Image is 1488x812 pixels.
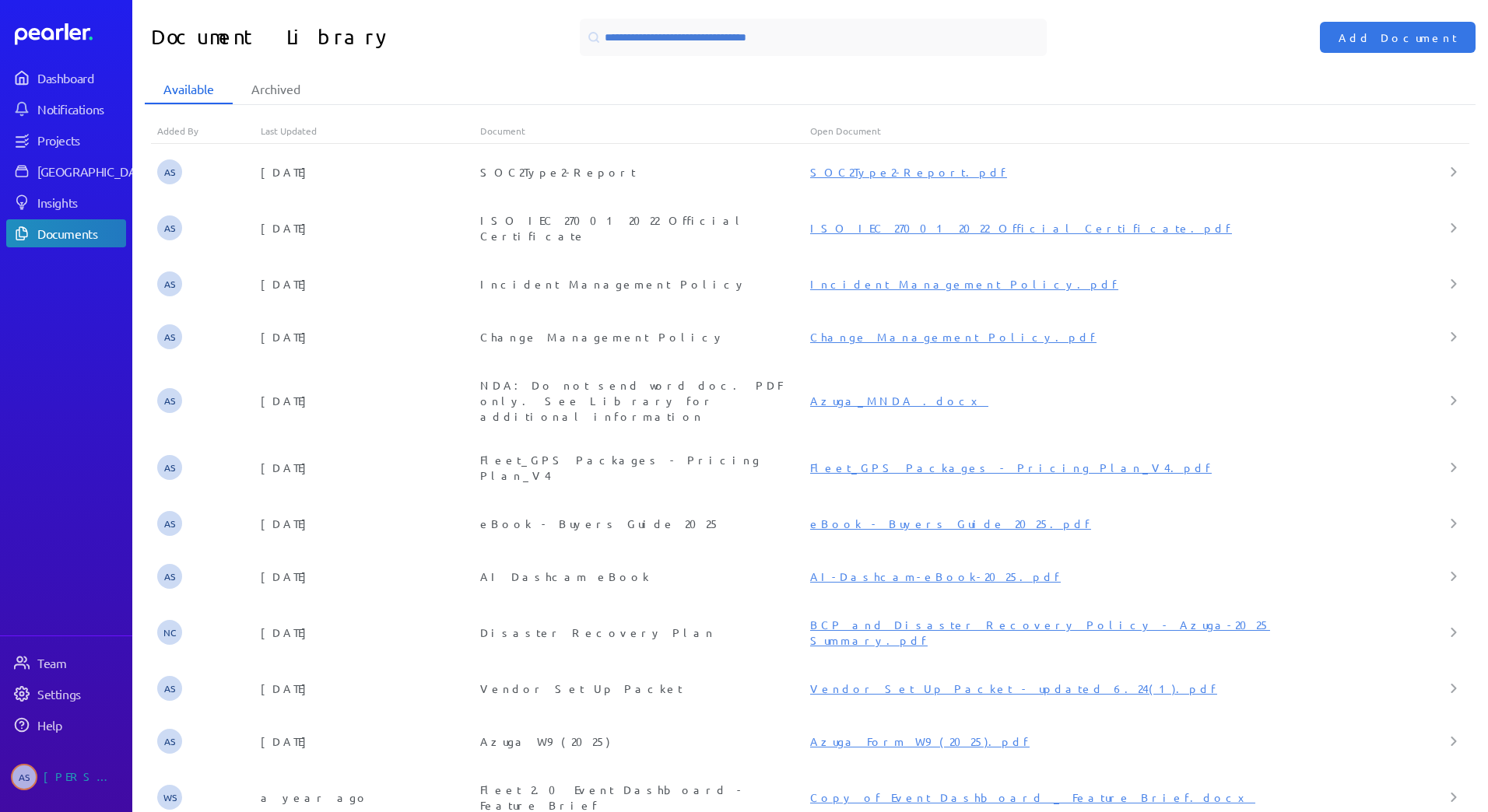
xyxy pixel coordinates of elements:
[1339,30,1457,45] span: Add Document
[480,377,810,424] div: NDA: Do not send word doc. PDF only. See Library for additional information
[157,455,182,480] span: Audrie Stefanini
[157,729,182,754] span: Audrie Stefanini
[261,124,480,137] div: Last Updated
[480,276,810,292] div: Incident Management Policy
[6,219,126,247] a: Documents
[44,764,121,790] div: [PERSON_NAME]
[6,157,126,185] a: [GEOGRAPHIC_DATA]
[261,329,480,345] div: [DATE]
[37,226,125,241] div: Documents
[810,618,1270,647] a: BCP and Disaster Recovery Policy - Azuga-2025 Summary.pdf
[810,124,1140,137] div: Open Document
[261,164,480,180] div: [DATE]
[6,649,126,677] a: Team
[37,101,125,117] div: Notifications
[157,785,182,810] span: Wesley Simpson
[261,733,480,749] div: [DATE]
[157,620,182,645] span: Nicole Carlson
[151,19,472,56] h1: Document Library
[261,625,480,640] div: [DATE]
[11,764,37,790] span: Audrie Stefanini
[480,516,810,531] div: eBook - Buyers Guide 2025
[6,711,126,739] a: Help
[233,75,319,104] li: Archived
[480,733,810,749] div: Azuga W9 (2025)
[157,564,182,589] span: Audrie Stefanini
[810,569,1061,583] a: AI-Dashcam-eBook-2025.pdf
[6,126,126,154] a: Projects
[810,734,1030,748] a: Azuga Form W9 (2025).pdf
[480,569,810,584] div: AI Dashcam eBook
[37,70,125,86] div: Dashboard
[810,516,1091,530] a: eBook - Buyers Guide 2025.pdf
[157,271,182,296] span: Audrie Stefanini
[6,680,126,708] a: Settings
[261,516,480,531] div: [DATE]
[6,758,126,796] a: AS[PERSON_NAME]
[37,194,125,210] div: Insights
[15,23,126,45] a: Dashboard
[157,159,182,184] span: Audrie Stefanini
[810,681,1217,695] a: Vendor Set Up Packet - updated 6.24(1).pdf
[157,324,182,349] span: Audrie Stefanini
[6,64,126,92] a: Dashboard
[261,220,480,236] div: [DATE]
[810,277,1118,291] a: Incident Management Policy.pdf
[151,124,261,137] div: Added By
[37,686,125,702] div: Settings
[810,221,1232,235] a: ISO IEC 27001 2022 Official Certificate.pdf
[480,625,810,640] div: Disaster Recovery Plan
[37,655,125,670] div: Team
[810,394,988,408] a: Azuga_MNDA .docx
[157,511,182,536] span: Audrie Stefanini
[810,790,1255,804] a: Copy of Event Dashboard _ Feature Brief.docx
[480,452,810,483] div: Fleet_GPS Packages - Pricing Plan_V4
[6,95,126,123] a: Notifications
[157,676,182,701] span: Audrie Stefanini
[480,681,810,696] div: Vendor Set Up Packet
[261,393,480,408] div: [DATE]
[480,212,810,243] div: ISO IEC 27001 2022 Official Certificate
[261,460,480,475] div: [DATE]
[480,124,810,137] div: Document
[37,132,125,148] div: Projects
[480,164,810,180] div: SOC2Type2-Report
[145,75,233,104] li: Available
[37,717,125,733] div: Help
[6,188,126,216] a: Insights
[810,165,1007,179] a: SOC2Type2-Report.pdf
[1320,22,1476,53] button: Add Document
[261,681,480,696] div: [DATE]
[261,276,480,292] div: [DATE]
[261,569,480,584] div: [DATE]
[810,330,1097,344] a: Change Management Policy.pdf
[810,460,1212,474] a: Fleet_GPS Packages - Pricing Plan_V4.pdf
[261,789,480,805] div: a year ago
[157,388,182,413] span: Audrie Stefanini
[157,215,182,240] span: Audrie Stefanini
[37,163,153,179] div: [GEOGRAPHIC_DATA]
[480,329,810,345] div: Change Management Policy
